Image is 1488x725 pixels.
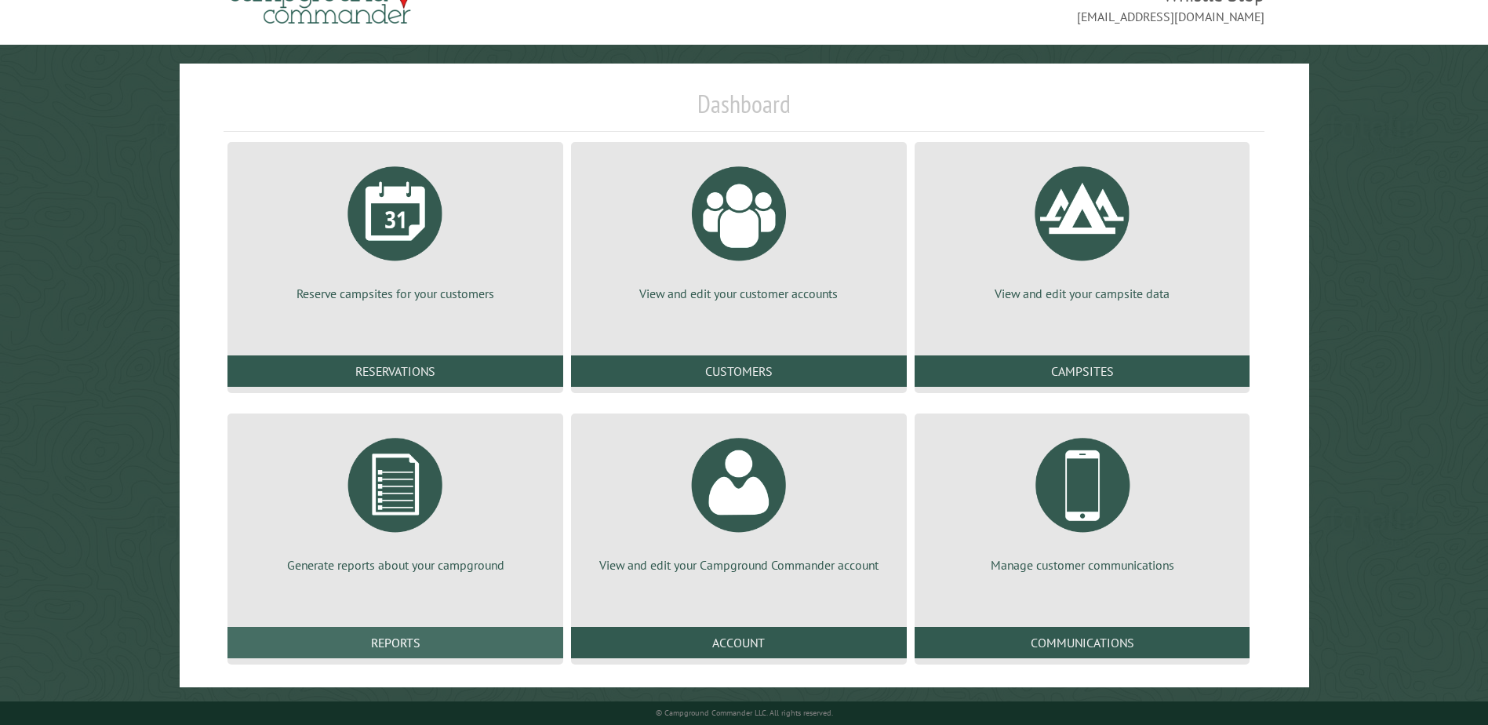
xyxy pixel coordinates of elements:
p: View and edit your campsite data [933,285,1232,302]
p: Manage customer communications [933,556,1232,574]
small: © Campground Commander LLC. All rights reserved. [656,708,833,718]
p: Generate reports about your campground [246,556,544,574]
p: Reserve campsites for your customers [246,285,544,302]
a: Account [571,627,907,658]
a: Reports [227,627,563,658]
h1: Dashboard [224,89,1264,132]
p: View and edit your Campground Commander account [590,556,888,574]
a: Generate reports about your campground [246,426,544,574]
a: Manage customer communications [933,426,1232,574]
a: View and edit your Campground Commander account [590,426,888,574]
a: View and edit your campsite data [933,155,1232,302]
a: Campsites [915,355,1250,387]
a: Customers [571,355,907,387]
p: View and edit your customer accounts [590,285,888,302]
a: Reserve campsites for your customers [246,155,544,302]
a: Communications [915,627,1250,658]
a: Reservations [227,355,563,387]
a: View and edit your customer accounts [590,155,888,302]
